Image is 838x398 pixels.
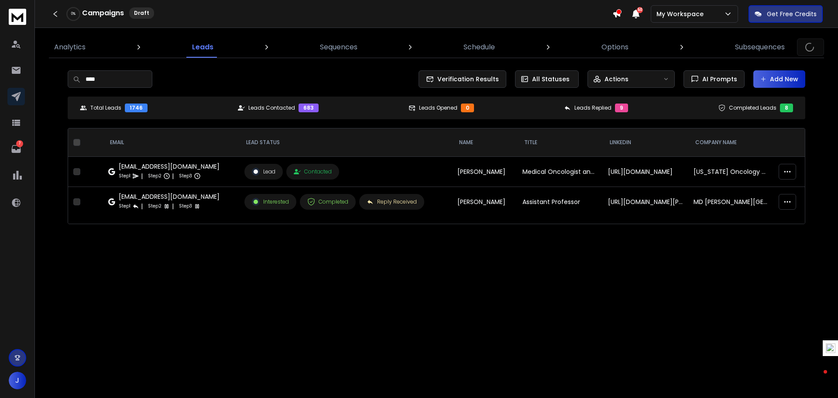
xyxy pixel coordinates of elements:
p: Leads [192,42,213,52]
p: | [141,172,143,180]
th: LEAD STATUS [239,128,452,157]
p: Sequences [320,42,357,52]
p: Schedule [464,42,495,52]
button: J [9,372,26,389]
button: Add New [753,70,805,88]
p: Step 1 [119,202,131,211]
p: Step 1 [119,172,131,180]
p: Leads Replied [574,104,611,111]
p: Step 2 [148,202,161,211]
p: Options [601,42,628,52]
a: 7 [7,140,25,158]
iframe: Intercom live chat [806,368,827,389]
th: LinkedIn [603,128,688,157]
p: Leads Opened [419,104,457,111]
div: 9 [615,104,628,112]
td: [US_STATE] Oncology Associates [688,157,774,187]
div: Draft [129,7,154,19]
a: Schedule [458,37,500,58]
p: Leads Contacted [248,104,295,111]
h1: Campaigns [82,8,124,18]
div: Completed [307,198,348,206]
th: title [517,128,603,157]
th: EMAIL [103,128,239,157]
p: | [172,172,174,180]
img: logo [9,9,26,25]
p: | [141,202,143,211]
p: Step 2 [148,172,161,180]
p: 7 [16,140,23,147]
a: Analytics [49,37,91,58]
span: Verification Results [434,75,499,83]
p: Actions [604,75,628,83]
a: Sequences [315,37,363,58]
p: My Workspace [656,10,707,18]
p: Analytics [54,42,86,52]
a: Subsequences [730,37,790,58]
p: Completed Leads [729,104,776,111]
td: Assistant Professor [517,187,603,217]
div: 683 [299,104,319,112]
p: Get Free Credits [767,10,817,18]
div: 0 [461,104,474,112]
div: 1746 [125,104,148,112]
p: 0 % [71,11,76,17]
th: NAME [452,128,518,157]
button: Get Free Credits [749,5,823,23]
p: All Statuses [532,75,570,83]
div: Reply Received [367,198,417,205]
button: AI Prompts [683,70,745,88]
button: Verification Results [419,70,506,88]
p: | [172,202,174,211]
td: MD [PERSON_NAME][GEOGRAPHIC_DATA][MEDICAL_DATA] [688,187,774,217]
p: Subsequences [735,42,785,52]
span: AI Prompts [699,75,737,83]
th: Company Name [688,128,774,157]
div: [EMAIL_ADDRESS][DOMAIN_NAME] [119,162,220,171]
div: Lead [252,168,275,176]
td: [URL][DOMAIN_NAME] [603,157,688,187]
p: Step 3 [179,202,192,211]
a: Leads [187,37,219,58]
a: Options [596,37,634,58]
td: Medical Oncologist and [MEDICAL_DATA] [517,157,603,187]
div: 8 [780,104,793,112]
div: [EMAIL_ADDRESS][DOMAIN_NAME] [119,192,220,201]
p: Total Leads [90,104,121,111]
td: [PERSON_NAME] [452,157,518,187]
span: 50 [637,7,643,13]
p: Step 3 [179,172,192,180]
td: [PERSON_NAME] [452,187,518,217]
div: Interested [252,198,289,206]
td: [URL][DOMAIN_NAME][PERSON_NAME] [603,187,688,217]
div: Contacted [294,168,332,175]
